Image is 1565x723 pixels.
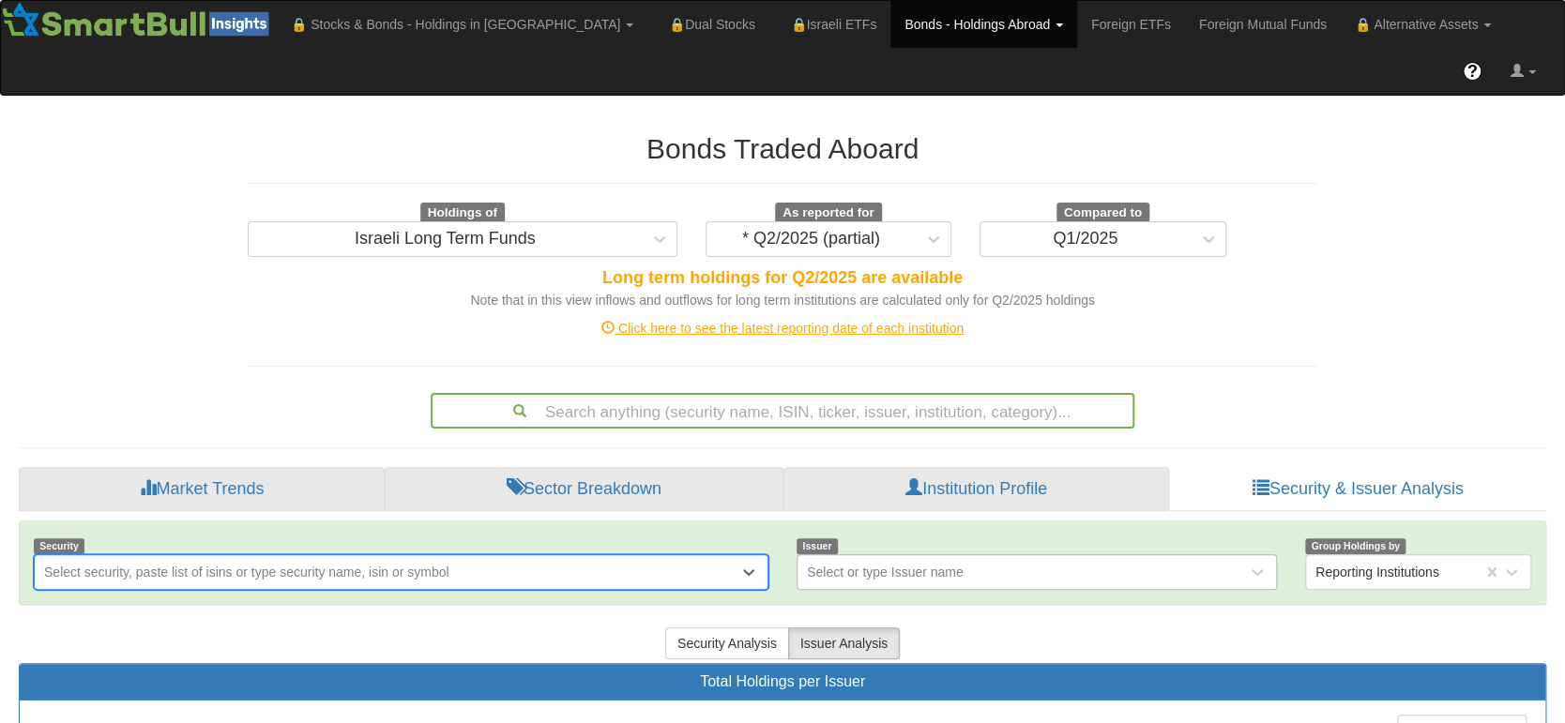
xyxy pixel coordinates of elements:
a: 🔒 Alternative Assets [1341,1,1505,48]
a: Foreign ETFs [1077,1,1185,48]
div: Reporting Institutions [1315,563,1439,581]
h2: Bonds Traded Aboard [248,133,1317,164]
a: 🔒Israeli ETFs [769,1,890,48]
span: ? [1467,62,1478,81]
a: ? [1449,48,1496,95]
a: Institution Profile [783,467,1170,512]
a: Bonds - Holdings Abroad [890,1,1077,48]
span: Issuer [797,538,838,554]
div: Click here to see the latest reporting date of each institution [234,319,1331,338]
a: 🔒 Stocks & Bonds - Holdings in [GEOGRAPHIC_DATA] [277,1,647,48]
div: Q1/2025 [1053,230,1117,249]
div: Note that in this view inflows and outflows for long term institutions are calculated only for Q2... [248,291,1317,309]
h3: Total Holdings per Issuer [34,673,1531,690]
div: Select or type Issuer name [807,563,964,581]
div: Israeli Long Term Funds [355,230,536,249]
span: As reported for [775,203,882,223]
span: Compared to [1056,203,1149,223]
a: Sector Breakdown [385,467,783,512]
button: Security Analysis [665,627,789,659]
a: Security & Issuer Analysis [1169,467,1546,512]
div: Search anything (security name, ISIN, ticker, issuer, institution, category)... [433,395,1132,427]
div: Long term holdings for Q2/2025 are available [248,266,1317,291]
button: Issuer Analysis [788,627,900,659]
a: Foreign Mutual Funds [1185,1,1341,48]
span: Security [34,538,84,554]
div: * Q2/2025 (partial) [742,230,880,249]
span: Group Holdings by [1305,538,1405,554]
a: 🔒Dual Stocks [647,1,768,48]
a: Market Trends [19,467,385,512]
img: Smartbull [1,1,277,38]
span: Holdings of [420,203,505,223]
div: Select security, paste list of isins or type security name, isin or symbol [44,563,449,581]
